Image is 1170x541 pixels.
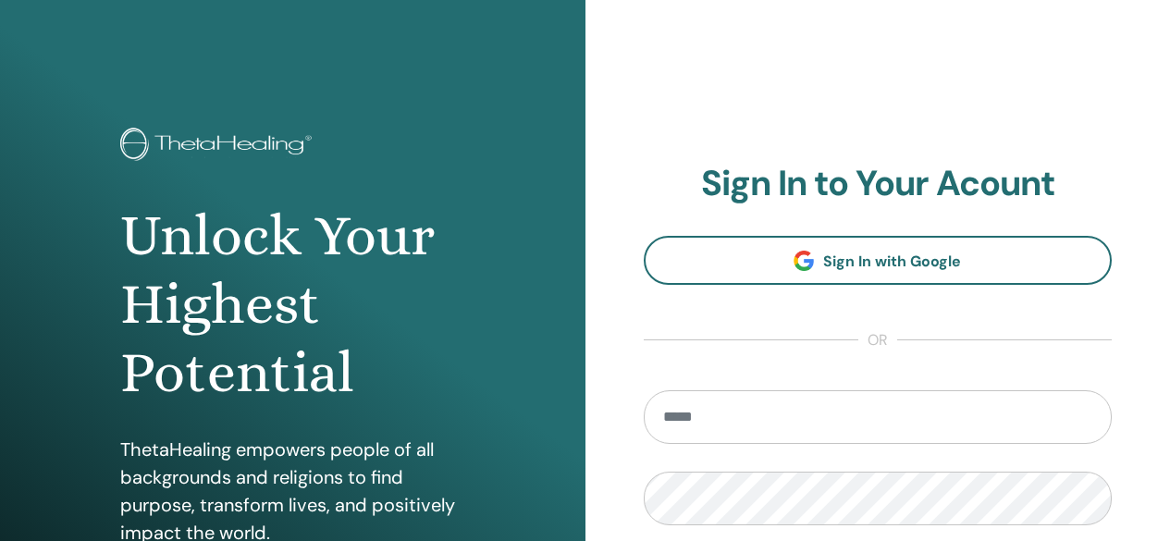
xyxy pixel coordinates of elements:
[823,252,961,271] span: Sign In with Google
[120,202,464,408] h1: Unlock Your Highest Potential
[644,163,1113,205] h2: Sign In to Your Acount
[858,329,897,351] span: or
[644,236,1113,285] a: Sign In with Google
